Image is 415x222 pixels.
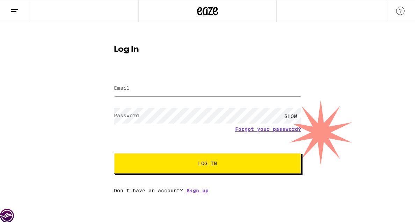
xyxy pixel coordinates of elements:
label: Password [114,113,139,118]
div: Don't have an account? [114,188,301,193]
button: Log In [114,153,301,174]
span: Log In [198,161,217,166]
div: SHOW [280,108,301,124]
a: Forgot your password? [235,126,301,132]
input: Email [114,81,301,96]
a: Sign up [187,188,209,193]
label: Email [114,85,130,91]
h1: Log In [114,45,301,54]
